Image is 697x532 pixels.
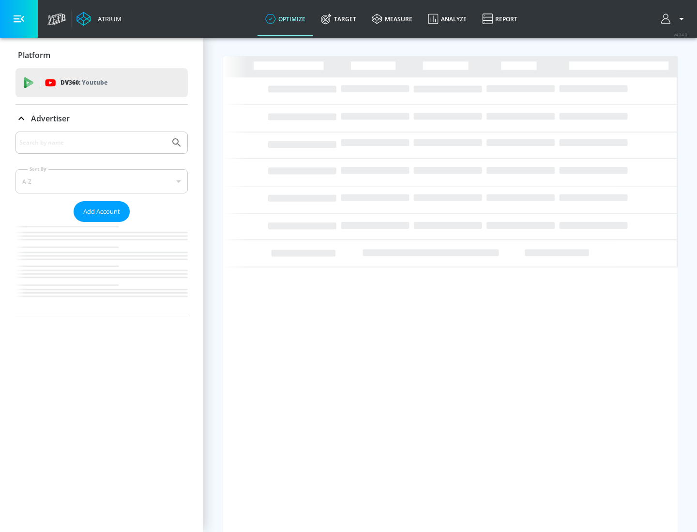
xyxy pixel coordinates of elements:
a: Target [313,1,364,36]
span: Add Account [83,206,120,217]
div: Advertiser [15,105,188,132]
div: Advertiser [15,132,188,316]
a: Analyze [420,1,474,36]
div: A-Z [15,169,188,193]
nav: list of Advertiser [15,222,188,316]
div: Atrium [94,15,121,23]
a: measure [364,1,420,36]
p: DV360: [61,77,107,88]
span: v 4.24.0 [674,32,687,37]
p: Platform [18,50,50,60]
div: Platform [15,42,188,69]
label: Sort By [28,166,48,172]
a: Report [474,1,525,36]
a: Atrium [76,12,121,26]
a: optimize [258,1,313,36]
div: DV360: Youtube [15,68,188,97]
p: Advertiser [31,113,70,124]
button: Add Account [74,201,130,222]
p: Youtube [82,77,107,88]
input: Search by name [19,136,166,149]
